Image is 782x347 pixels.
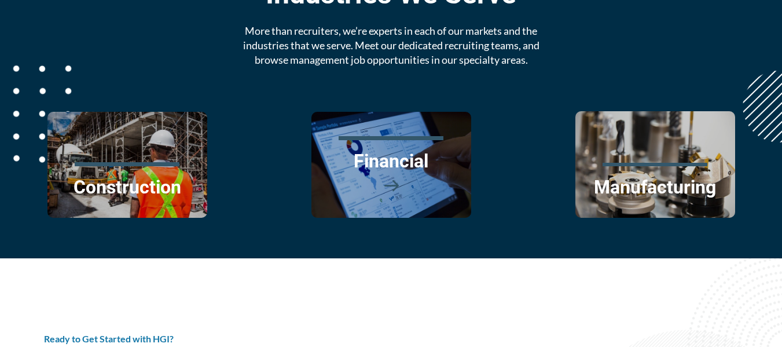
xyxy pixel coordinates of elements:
[227,24,556,68] div: More than recruiters, we’re experts in each of our markets and the industries that we serve. Meet...
[74,176,181,198] a: Construction
[594,176,716,198] a: Manufacturing
[354,150,428,172] a: Financial
[330,173,453,199] a: Financial
[44,333,174,344] span: Ready to Get Started with HGI?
